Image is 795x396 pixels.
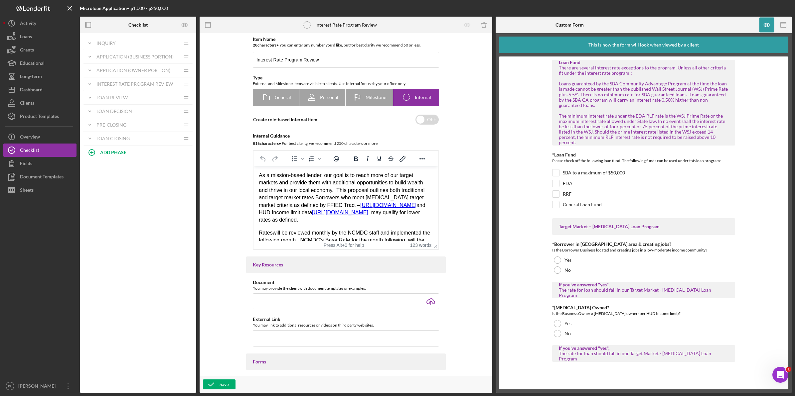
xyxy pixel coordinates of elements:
[5,6,171,42] span: As a mission-based lender, our goal is to reach more of our target markets and provide them with ...
[20,144,39,158] div: Checklist
[350,154,362,163] button: Bold
[3,43,77,56] button: Grants
[20,130,40,145] div: Overview
[3,110,77,123] button: Product Templates
[253,75,439,80] div: Type
[20,70,42,85] div: Long-Term
[3,144,77,157] button: Checklist
[5,36,172,49] span: and HUD Income limit data
[415,95,431,100] span: Internal
[385,154,397,163] button: Strikethrough
[20,43,34,58] div: Grants
[5,5,180,100] body: Rich Text Area. Press ALT-0 for help.
[315,243,373,248] div: Press Alt+0 for help
[306,154,322,163] div: Numbered list
[80,5,127,11] b: Microloan Application
[3,70,77,83] button: Long-Term
[563,191,571,197] label: RRF
[374,154,385,163] button: Underline
[253,37,439,42] div: Item Name
[253,140,439,147] div: For best clarity, we recommend 250 characters or more.
[772,367,788,383] iframe: Intercom live chat
[96,81,180,87] div: Interest Rate Program Review
[552,310,735,317] div: Is the Business Owner a [MEDICAL_DATA] owner (per HUD Income limit)?
[96,95,180,100] div: LOAN REVIEW
[559,287,728,298] div: The rate for loan should fall in our Target Market - [MEDICAL_DATA] Loan Program
[3,56,77,70] button: Educational
[3,183,77,197] a: Sheets
[3,379,77,393] button: BL[PERSON_NAME]
[366,95,386,100] span: Milestone
[3,157,77,170] button: Fields
[253,133,439,139] div: Internal Guidance
[289,154,305,163] div: Bullet list
[20,56,45,71] div: Educational
[3,17,77,30] button: Activity
[559,60,728,65] div: Loan Fund
[100,149,126,155] b: ADD PHASE
[431,241,438,249] div: Press the Up and Down arrow keys to resize the editor.
[552,242,735,247] div: *Borrower in [GEOGRAPHIC_DATA] area & creating jobs?
[397,154,408,163] button: Insert/edit link
[331,154,342,163] button: Emojis
[59,43,115,49] a: [URL][DOMAIN_NAME]
[177,18,192,33] button: Preview as
[96,136,180,141] div: LOAN CLOSING
[253,166,438,241] iframe: Rich Text Area
[5,63,19,69] span: Rates
[275,95,291,100] span: General
[564,331,571,336] label: No
[3,130,77,144] button: Overview
[253,317,439,322] div: External Link
[3,170,77,183] a: Document Templates
[253,262,439,267] div: Key Resources
[253,43,279,48] b: 28 character s •
[563,180,572,187] label: EDA
[253,117,317,122] label: Create role-based Internal Item
[20,183,34,198] div: Sheets
[5,71,178,99] span: NCMDC’s Base Rate for the month following, will the Federal Home Loan Bank of Boston (FHLBB) regu...
[253,42,439,49] div: You can enter any number you'd like, but for best clarity we recommend 50 or less.
[559,346,728,351] div: If you've answered "yes",
[107,36,163,42] a: [URL][DOMAIN_NAME]
[3,96,77,110] button: Clients
[257,154,269,163] button: Undo
[559,224,728,229] div: Target Market – [MEDICAL_DATA] Loan Program
[564,257,571,263] label: Yes
[8,384,12,388] text: BL
[416,154,428,163] button: Reveal or hide additional toolbar items
[20,170,64,185] div: Document Templates
[559,65,728,145] div: There are several interest rate exceptions to the program. Unless all other criteria fit under th...
[5,63,180,100] p: will be reviewed monthly by the NCMDC staff and implemented the following month.
[128,22,148,28] b: Checklist
[559,282,728,287] div: If you've answered "yes",
[20,83,43,98] div: Dashboard
[20,30,32,45] div: Loans
[3,83,77,96] button: Dashboard
[253,141,281,146] b: 816 character s •
[564,321,571,326] label: Yes
[588,37,699,53] div: This is how the form will look when viewed by a client
[315,22,377,28] div: Interest Rate Program Review
[96,54,180,59] div: APPLICATION (BUSINESS PORTION)
[269,154,280,163] button: Redo
[552,152,735,157] div: *Loan Fund
[556,22,584,28] b: Custom Form
[83,146,193,159] button: ADD PHASE
[80,6,168,11] div: • $1,000 - $250,000
[253,280,439,285] div: Document
[96,41,180,46] div: INQUIRY
[253,80,439,87] div: External and Milestone items are visible to clients. Use Internal for use by your office only.
[203,379,236,389] button: Save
